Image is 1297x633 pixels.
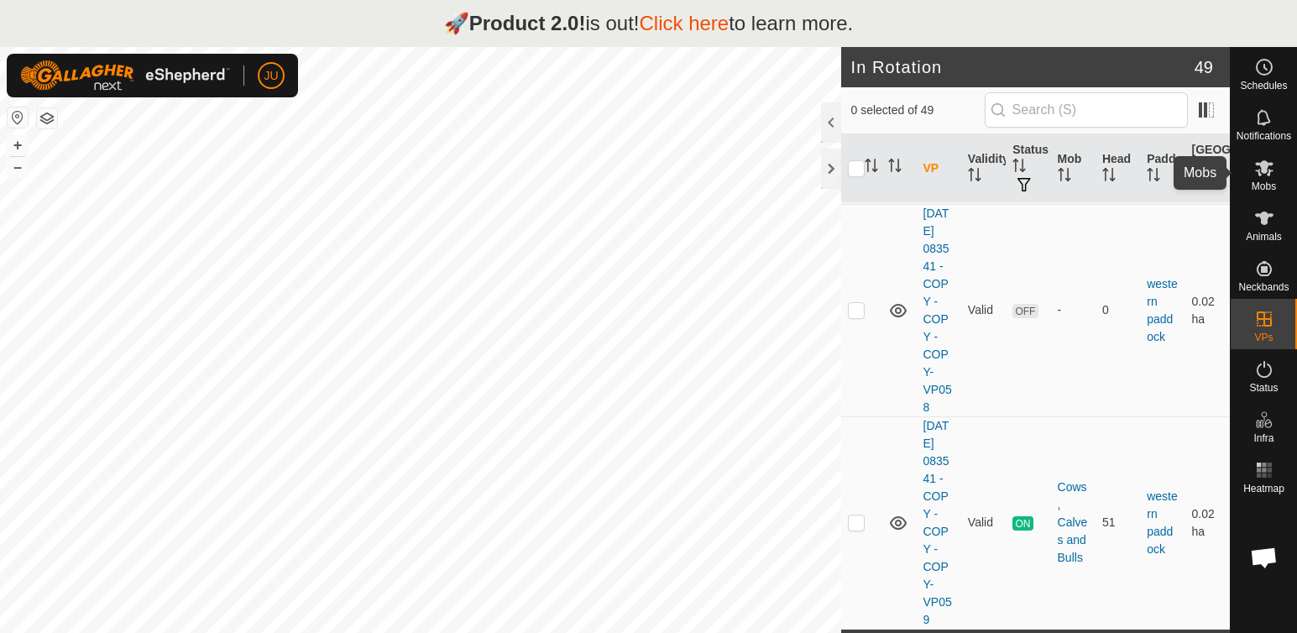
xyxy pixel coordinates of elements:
[1058,170,1071,184] p-sorticon: Activate to sort
[1147,170,1160,184] p-sorticon: Activate to sort
[1195,55,1213,80] span: 49
[961,416,1006,629] td: Valid
[20,60,230,91] img: Gallagher Logo
[8,107,28,128] button: Reset Map
[1012,161,1026,175] p-sorticon: Activate to sort
[917,134,961,203] th: VP
[1147,277,1178,343] a: western paddock
[1006,134,1050,203] th: Status
[923,207,952,414] a: [DATE] 083541 - COPY - COPY - COPY-VP058
[865,161,878,175] p-sorticon: Activate to sort
[1240,81,1287,91] span: Schedules
[968,170,981,184] p-sorticon: Activate to sort
[1185,416,1230,629] td: 0.02 ha
[985,92,1188,128] input: Search (S)
[1058,479,1089,567] div: Cows, Calves and Bulls
[37,108,57,128] button: Map Layers
[923,419,952,626] a: [DATE] 083541 - COPY - COPY - COPY-VP059
[1249,383,1278,393] span: Status
[1238,282,1289,292] span: Neckbands
[639,12,729,34] a: Click here
[1058,301,1089,319] div: -
[1051,134,1096,203] th: Mob
[1253,433,1273,443] span: Infra
[851,102,985,119] span: 0 selected of 49
[1246,232,1282,242] span: Animals
[1254,332,1273,343] span: VPs
[1012,304,1038,318] span: OFF
[1243,484,1284,494] span: Heatmap
[961,204,1006,416] td: Valid
[1239,532,1289,583] div: Open chat
[1096,134,1140,203] th: Head
[1140,134,1185,203] th: Paddock
[1252,181,1276,191] span: Mobs
[1102,170,1116,184] p-sorticon: Activate to sort
[1096,416,1140,629] td: 51
[961,134,1006,203] th: Validity
[8,135,28,155] button: +
[1012,516,1033,531] span: ON
[851,57,1195,77] h2: In Rotation
[1096,204,1140,416] td: 0
[469,12,586,34] strong: Product 2.0!
[1185,204,1230,416] td: 0.02 ha
[8,157,28,177] button: –
[1185,134,1230,203] th: [GEOGRAPHIC_DATA] Area
[888,161,902,175] p-sorticon: Activate to sort
[264,67,278,85] span: JU
[1237,131,1291,141] span: Notifications
[1147,489,1178,556] a: western paddock
[1192,179,1205,192] p-sorticon: Activate to sort
[444,8,854,39] p: 🚀 is out! to learn more.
